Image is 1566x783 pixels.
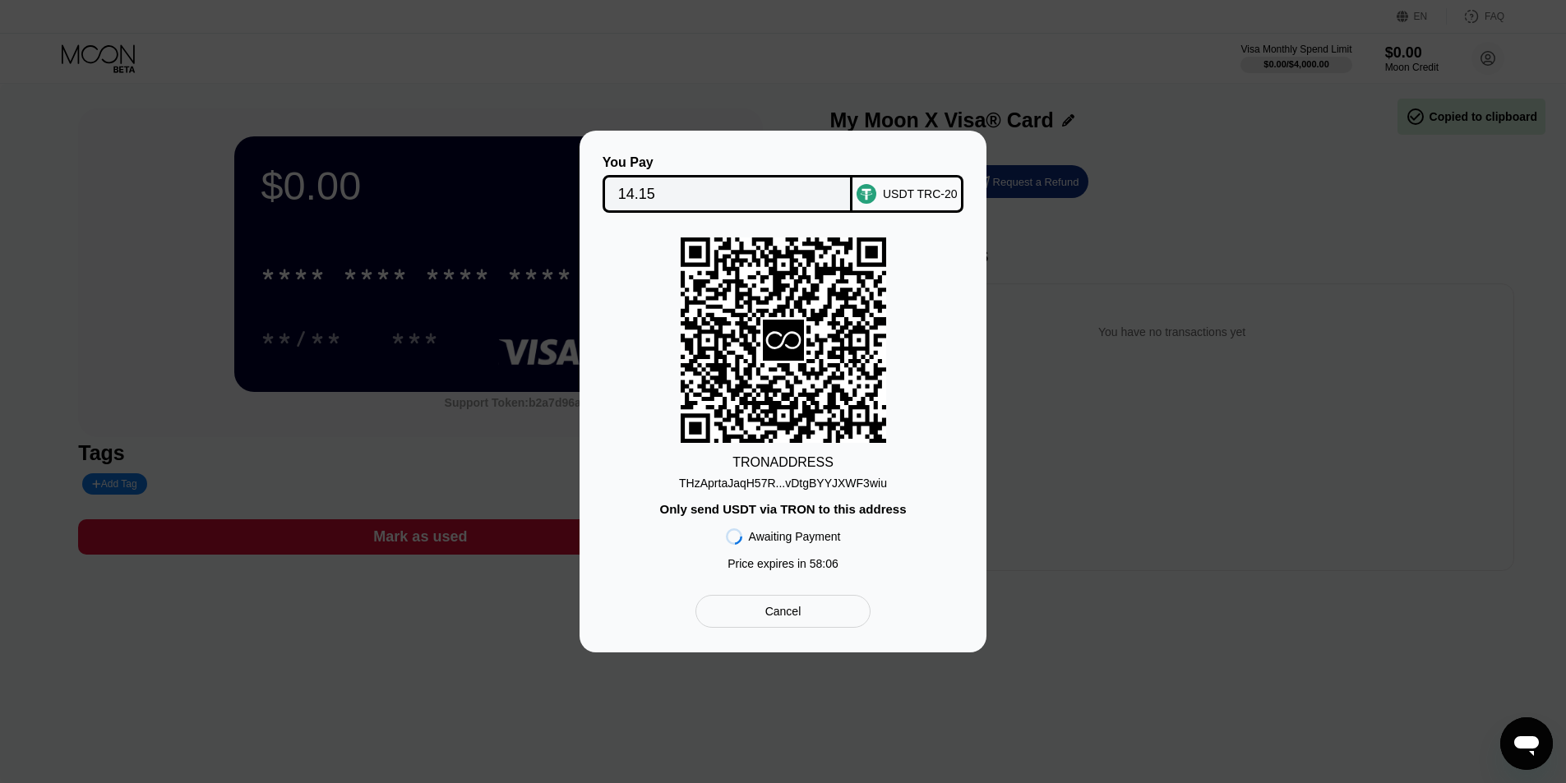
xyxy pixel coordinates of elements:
[749,530,841,543] div: Awaiting Payment
[810,557,838,570] span: 58 : 06
[728,557,838,570] div: Price expires in
[695,595,871,628] div: Cancel
[883,187,958,200] div: USDT TRC-20
[732,455,834,470] div: TRON ADDRESS
[1500,717,1553,770] iframe: Button to launch messaging window
[603,155,853,170] div: You Pay
[679,470,887,490] div: THzAprtaJaqH57R...vDtgBYYJXWF3wiu
[604,155,962,213] div: You PayUSDT TRC-20
[659,502,906,516] div: Only send USDT via TRON to this address
[765,604,801,619] div: Cancel
[679,477,887,490] div: THzAprtaJaqH57R...vDtgBYYJXWF3wiu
